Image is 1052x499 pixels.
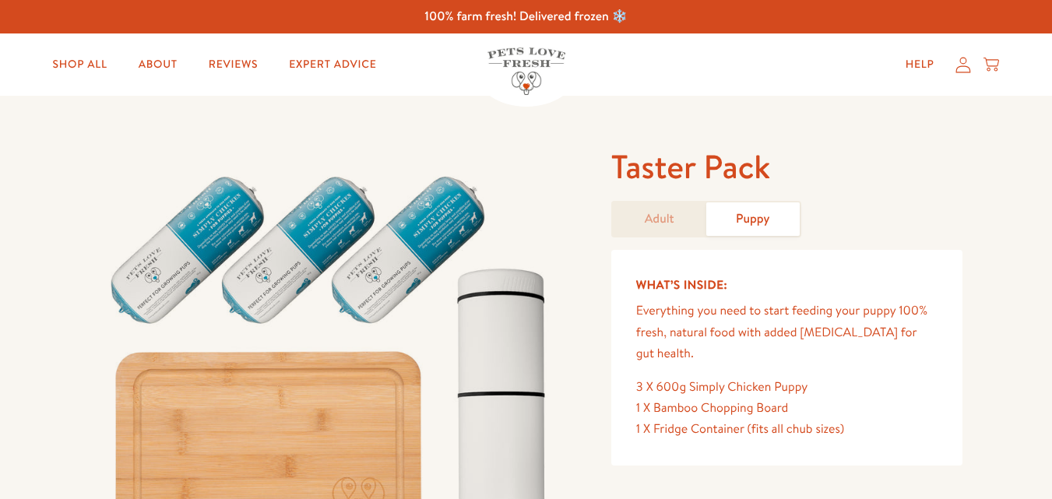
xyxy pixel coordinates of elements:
a: Expert Advice [276,49,389,80]
div: 1 X Fridge Container (fits all chub sizes) [636,419,938,440]
a: Shop All [40,49,120,80]
a: Adult [613,202,706,236]
a: Reviews [196,49,270,80]
div: 1 X Bamboo Chopping Board [636,398,938,419]
div: 3 X 600g Simply Chicken Puppy [636,377,938,398]
h5: What’s Inside: [636,275,938,295]
img: Pets Love Fresh [487,47,565,95]
a: Puppy [706,202,800,236]
h1: Taster Pack [611,146,962,188]
p: Everything you need to start feeding your puppy 100% fresh, natural food with added [MEDICAL_DATA... [636,300,938,364]
a: About [126,49,190,80]
a: Help [893,49,947,80]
